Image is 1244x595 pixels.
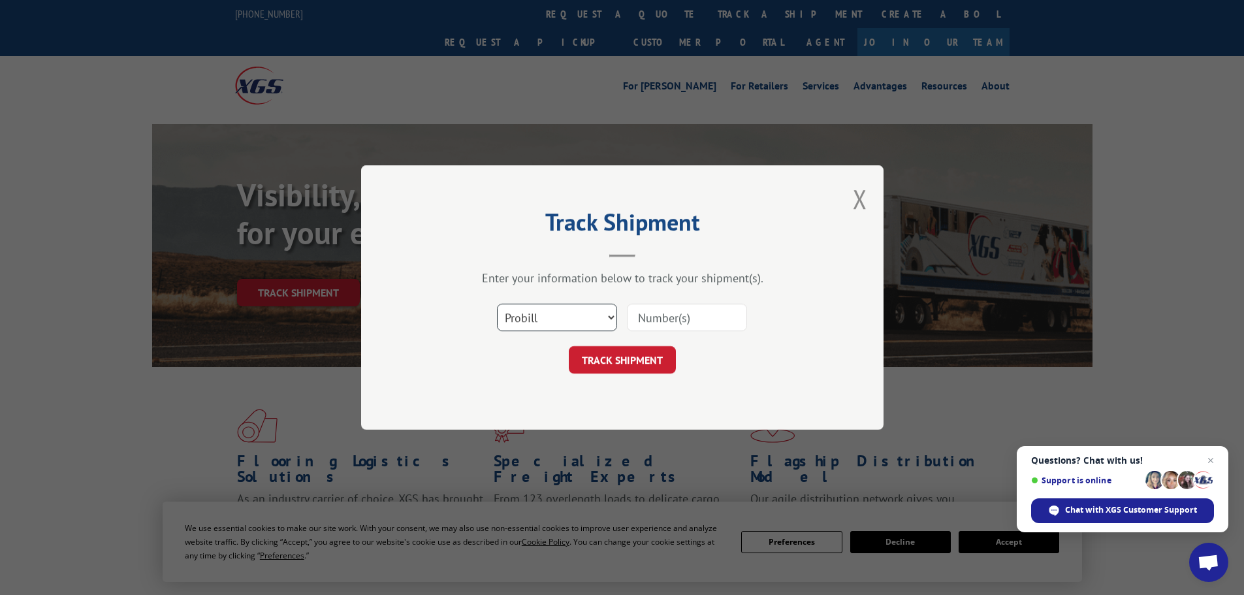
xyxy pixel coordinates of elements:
[1031,498,1214,523] div: Chat with XGS Customer Support
[1203,453,1219,468] span: Close chat
[426,270,818,285] div: Enter your information below to track your shipment(s).
[426,213,818,238] h2: Track Shipment
[1189,543,1228,582] div: Open chat
[627,304,747,331] input: Number(s)
[1031,475,1141,485] span: Support is online
[1031,455,1214,466] span: Questions? Chat with us!
[569,346,676,374] button: TRACK SHIPMENT
[853,182,867,216] button: Close modal
[1065,504,1197,516] span: Chat with XGS Customer Support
